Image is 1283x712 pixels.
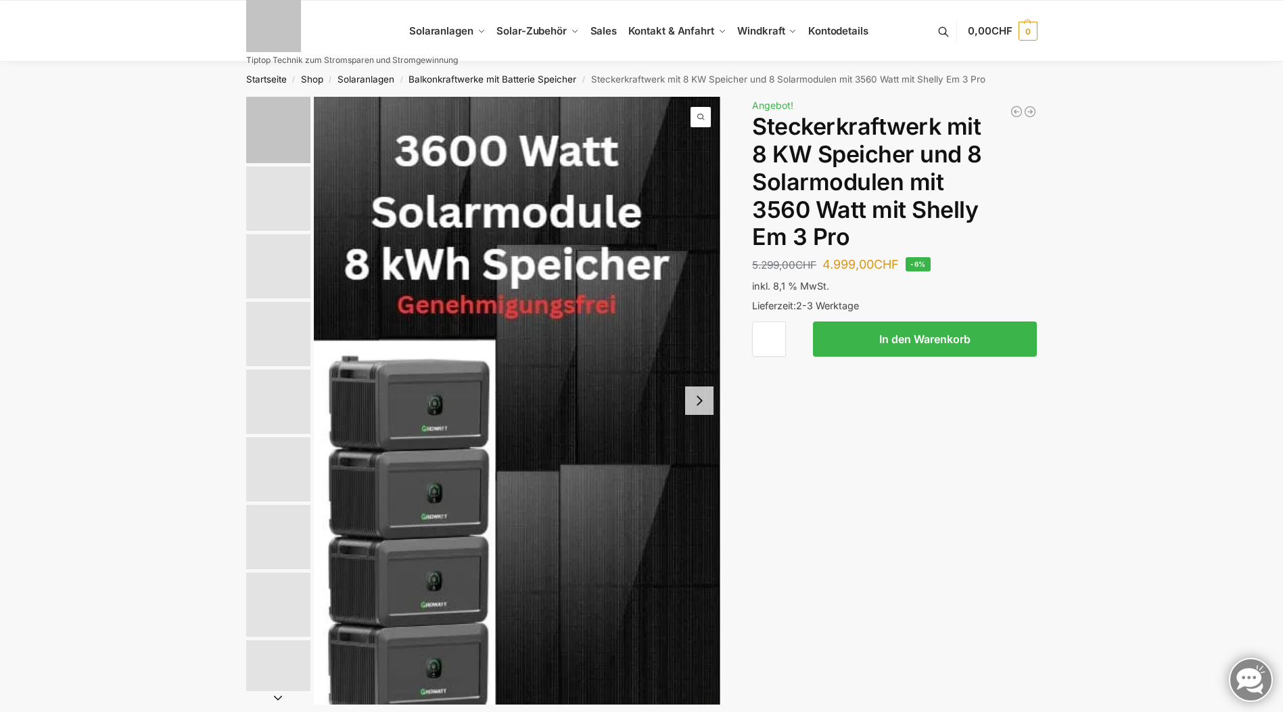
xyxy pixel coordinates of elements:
[246,302,310,366] img: growatt-noah2000-lifepo4-batteriemodul-2048wh-speicher-fuer-balkonkraftwerk
[246,437,310,502] img: Anschlusskabel-3meter_schweizer-stecker
[752,280,829,292] span: inkl. 8,1 % MwSt.
[808,24,868,37] span: Kontodetails
[246,573,310,637] img: shelly
[246,640,310,705] img: Maerz-2025-12_41_06-png
[737,24,785,37] span: Windkraft
[246,370,310,434] img: Noah_Growatt_2000
[314,97,721,705] img: 8kw-3600-watt-Collage.jpg
[246,56,458,64] p: Tiptop Technik zum Stromsparen und Stromgewinnung
[732,1,803,62] a: Windkraft
[246,505,310,569] img: Anschlusskabel_MC4
[246,691,310,705] button: Next slide
[491,1,584,62] a: Solar-Zubehör
[246,74,287,85] a: Startseite
[314,97,721,705] li: 1 / 9
[752,259,816,271] bdi: 5.299,00
[685,386,714,415] button: Next slide
[323,74,337,85] span: /
[874,257,899,271] span: CHF
[622,1,732,62] a: Kontakt & Anfahrt
[409,74,576,85] a: Balkonkraftwerke mit Batterie Speicher
[246,97,310,163] img: 8kw-3600-watt-Collage.jpg
[803,1,874,62] a: Kontodetails
[243,300,310,368] li: 4 / 9
[394,74,409,85] span: /
[243,97,310,164] li: 1 / 9
[906,257,930,271] span: -6%
[752,113,1037,251] h1: Steckerkraftwerk mit 8 KW Speicher und 8 Solarmodulen mit 3560 Watt mit Shelly Em 3 Pro
[992,24,1012,37] span: CHF
[795,259,816,271] span: CHF
[314,97,721,705] a: 8kw 3600 watt Collage8kw 3600 watt Collage
[752,99,793,111] span: Angebot!
[301,74,323,85] a: Shop
[1023,105,1037,118] a: Steckerkraftwerk mit 8 KW Speicher und 8 Solarmodulen mit 3600 Watt
[409,24,473,37] span: Solaranlagen
[287,74,301,85] span: /
[243,571,310,638] li: 8 / 9
[796,300,859,311] span: 2-3 Werktage
[752,321,786,357] input: Produktmenge
[1010,105,1023,118] a: 900/600 mit 2,2 kWh Marstek Speicher
[576,74,590,85] span: /
[222,62,1061,97] nav: Breadcrumb
[243,232,310,300] li: 3 / 9
[813,321,1037,357] button: In den Warenkorb
[246,166,310,231] img: solakon-balkonkraftwerk-890-800w-2-x-445wp-module-growatt-neo-800m-x-growatt-noah-2000-schuko-kab...
[243,638,310,706] li: 9 / 9
[968,24,1012,37] span: 0,00
[243,435,310,503] li: 6 / 9
[752,300,859,311] span: Lieferzeit:
[243,503,310,571] li: 7 / 9
[496,24,567,37] span: Solar-Zubehör
[1019,22,1037,41] span: 0
[243,164,310,232] li: 2 / 9
[246,234,310,298] img: Growatt-NOAH-2000-flexible-erweiterung
[243,368,310,435] li: 5 / 9
[628,24,714,37] span: Kontakt & Anfahrt
[337,74,394,85] a: Solaranlagen
[584,1,622,62] a: Sales
[590,24,617,37] span: Sales
[968,11,1037,51] a: 0,00CHF 0
[822,257,899,271] bdi: 4.999,00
